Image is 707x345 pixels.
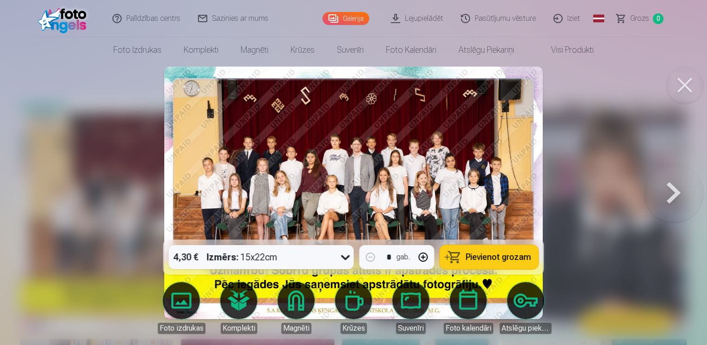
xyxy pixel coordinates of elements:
div: Foto kalendāri [444,323,493,334]
strong: Izmērs : [207,251,239,264]
a: Galerija [322,12,369,25]
a: Suvenīri [326,37,375,63]
a: Visi produkti [525,37,605,63]
div: Foto izdrukas [158,323,205,334]
div: Suvenīri [396,323,426,334]
div: 4,30 € [169,245,203,269]
div: gab. [397,252,410,263]
a: Foto izdrukas [155,282,207,334]
a: Foto kalendāri [442,282,494,334]
div: Atslēgu piekariņi [500,323,552,334]
a: Foto izdrukas [102,37,173,63]
a: Atslēgu piekariņi [500,282,552,334]
span: 0 [653,13,664,24]
a: Suvenīri [385,282,437,334]
div: 15x22cm [207,245,278,269]
a: Komplekti [173,37,229,63]
a: Krūzes [279,37,326,63]
div: Komplekti [221,323,257,334]
a: Foto kalendāri [375,37,447,63]
div: Magnēti [281,323,311,334]
span: Grozs [630,13,649,24]
a: Magnēti [229,37,279,63]
span: Pievienot grozam [466,253,531,261]
a: Krūzes [328,282,379,334]
a: Magnēti [270,282,322,334]
a: Komplekti [213,282,265,334]
div: Krūzes [341,323,367,334]
a: Atslēgu piekariņi [447,37,525,63]
button: Pievienot grozam [440,245,539,269]
img: /fa1 [38,4,91,33]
